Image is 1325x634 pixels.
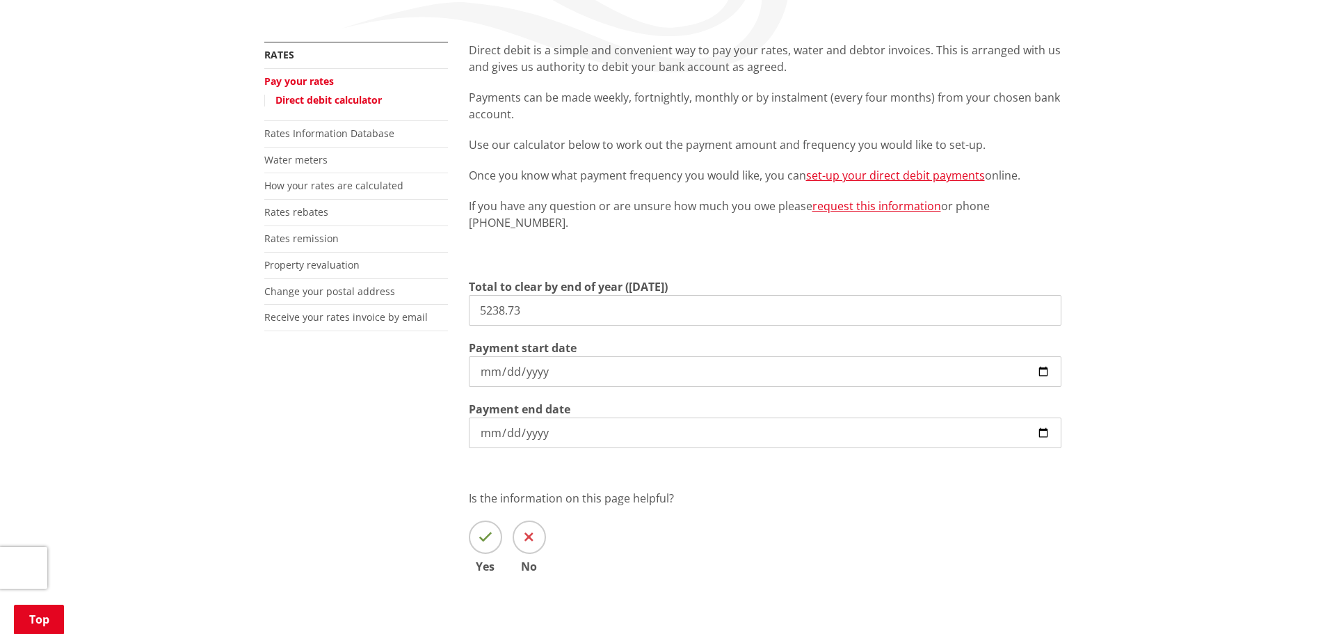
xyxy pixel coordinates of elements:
[264,285,395,298] a: Change your postal address
[469,278,668,295] label: Total to clear by end of year ([DATE])
[1261,576,1311,626] iframe: Messenger Launcher
[812,198,941,214] a: request this information
[469,198,1061,231] p: If you have any question or are unsure how much you owe please or phone [PHONE_NUMBER].
[469,136,1061,153] p: Use our calculator below to work out the payment amount and frequency you would like to set-up.
[469,561,502,572] span: Yes
[264,258,360,271] a: Property revaluation
[469,42,1061,75] p: Direct debit is a simple and convenient way to pay your rates, water and debtor invoices. This is...
[264,153,328,166] a: Water meters
[275,93,382,106] a: Direct debit calculator
[806,168,985,183] a: set-up your direct debit payments
[469,340,577,356] label: Payment start date
[264,127,394,140] a: Rates Information Database
[469,490,1061,507] p: Is the information on this page helpful?
[264,232,339,245] a: Rates remission
[14,605,64,634] a: Top
[264,74,334,88] a: Pay your rates
[264,48,294,61] a: Rates
[469,167,1061,184] p: Once you know what payment frequency you would like, you can online.
[264,310,428,324] a: Receive your rates invoice by email
[513,561,546,572] span: No
[469,401,570,418] label: Payment end date
[264,205,328,219] a: Rates rebates
[469,89,1061,122] p: Payments can be made weekly, fortnightly, monthly or by instalment (every four months) from your ...
[264,179,403,192] a: How your rates are calculated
